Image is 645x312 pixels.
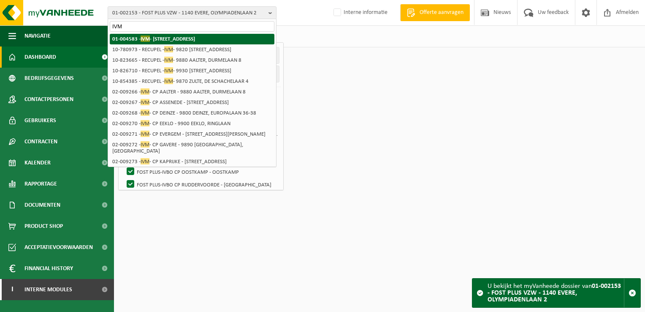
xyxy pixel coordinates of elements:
li: 02-009268 - - CP DEINZE - 9800 DEINZE, EUROPALAAN 36-38 [110,108,274,118]
span: IVM [141,158,149,164]
li: 02-009273 - - CP KAPRIJKE - [STREET_ADDRESS] [110,156,274,167]
span: Offerte aanvragen [417,8,466,17]
span: Financial History [24,258,73,279]
li: 02-009267 - - CP ASSENEDE - [STREET_ADDRESS] [110,97,274,108]
span: Gebruikers [24,110,56,131]
span: 01-002153 - FOST PLUS VZW - 1140 EVERE, OLYMPIADENLAAN 2 [112,7,265,19]
span: Navigatie [24,25,51,47]
li: 10-780973 - RECUPEL - - 9820 [STREET_ADDRESS] [110,44,274,55]
span: IVM [141,99,149,105]
span: IVM [164,78,173,84]
label: Interne informatie [332,6,388,19]
input: Zoeken naar gekoppelde vestigingen [110,21,274,32]
span: Bedrijfsgegevens [24,68,74,89]
span: Rapportage [24,173,57,194]
span: Acceptatievoorwaarden [24,237,93,258]
label: FOST PLUS-IVBO CP RUDDERVOORDE - [GEOGRAPHIC_DATA] [125,178,279,191]
li: 10-854385 - RECUPEL - - 9870 ZULTE, DE SCHACHELAAR 4 [110,76,274,87]
li: 02-009272 - - CP GAVERE - 9890 [GEOGRAPHIC_DATA], [GEOGRAPHIC_DATA] [110,140,274,156]
a: Offerte aanvragen [400,4,470,21]
span: I [8,279,16,300]
div: U bekijkt het myVanheede dossier van [488,279,624,307]
strong: 01-002153 - FOST PLUS VZW - 1140 EVERE, OLYMPIADENLAAN 2 [488,283,621,303]
span: IVM [164,57,173,63]
span: IVM [141,141,149,148]
button: 01-002153 - FOST PLUS VZW - 1140 EVERE, OLYMPIADENLAAN 2 [108,6,276,19]
span: Product Shop [24,216,63,237]
span: IVM [141,109,149,116]
span: Dashboard [24,47,56,68]
li: 02-009270 - - CP EEKLO - 9900 EEKLO, RINGLAAN [110,118,274,129]
li: 02-009266 - - CP AALTER - 9880 AALTER, DURMELAAN 8 [110,87,274,97]
span: IVM [141,120,149,126]
span: IVM [164,46,173,52]
span: Contracten [24,131,57,152]
span: IVM [164,67,173,74]
span: Kalender [24,152,51,173]
li: 10-823665 - RECUPEL - - 9880 AALTER, DURMELAAN 8 [110,55,274,66]
label: FOST PLUS-IVBO CP OOSTKAMP - OOSTKAMP [125,165,279,178]
li: 02-009271 - - CP EVERGEM - [STREET_ADDRESS][PERSON_NAME] [110,129,274,140]
li: 10-826710 - RECUPEL - - 9930 [STREET_ADDRESS] [110,66,274,76]
span: Documenten [24,194,60,216]
span: Interne modules [24,279,72,300]
span: IVM [141,36,150,42]
span: IVM [141,131,149,137]
span: Contactpersonen [24,89,73,110]
strong: 01-004583 - - [STREET_ADDRESS] [112,36,195,42]
span: IVM [141,88,149,95]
